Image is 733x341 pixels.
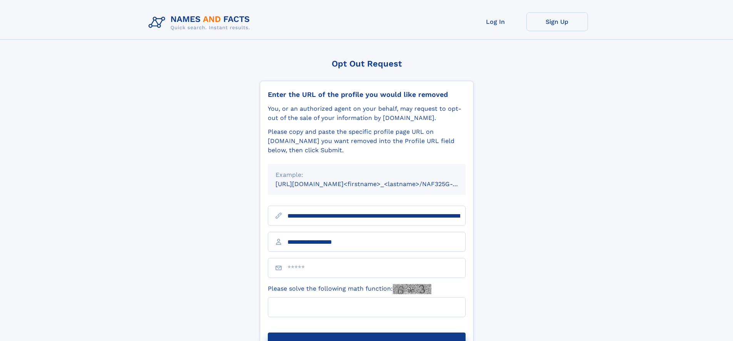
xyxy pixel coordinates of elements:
[465,12,526,31] a: Log In
[276,170,458,180] div: Example:
[276,180,480,188] small: [URL][DOMAIN_NAME]<firstname>_<lastname>/NAF325G-xxxxxxxx
[526,12,588,31] a: Sign Up
[268,284,431,294] label: Please solve the following math function:
[145,12,256,33] img: Logo Names and Facts
[260,59,474,68] div: Opt Out Request
[268,90,466,99] div: Enter the URL of the profile you would like removed
[268,127,466,155] div: Please copy and paste the specific profile page URL on [DOMAIN_NAME] you want removed into the Pr...
[268,104,466,123] div: You, or an authorized agent on your behalf, may request to opt-out of the sale of your informatio...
